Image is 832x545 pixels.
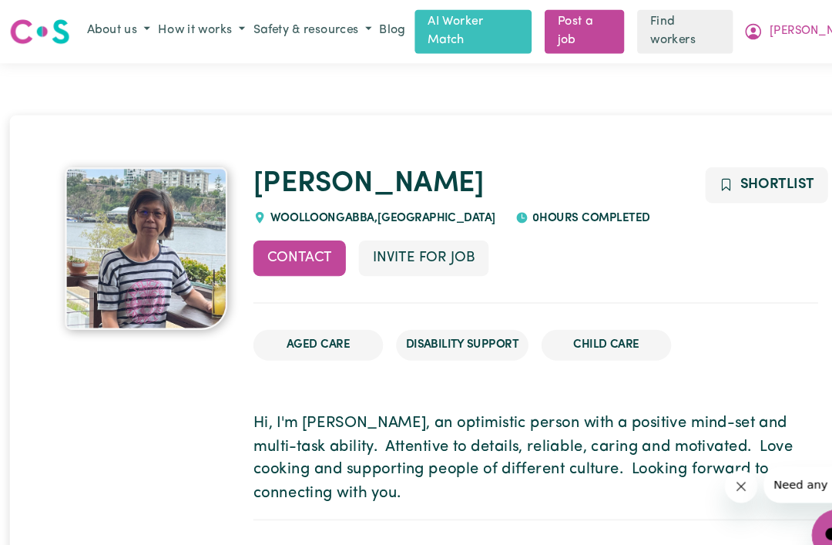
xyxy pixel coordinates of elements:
a: Find workers [605,9,696,51]
span: 0 hours completed [502,201,617,213]
span: [PERSON_NAME] [730,22,819,39]
a: AI Worker Match [394,9,505,51]
iframe: Close message [688,446,719,477]
a: Post a job [517,9,592,51]
span: Shortlist [703,169,773,182]
li: Child care [514,313,637,342]
span: WOOLLOONGABBA , [GEOGRAPHIC_DATA] [253,201,471,213]
h2: Badges [240,519,777,535]
a: Careseekers logo [9,12,66,48]
button: My Account [702,17,823,43]
li: Disability Support [376,313,502,342]
a: Vivian's profile picture' [55,159,222,313]
button: Invite for Job [341,228,464,262]
button: Safety & resources [237,17,357,42]
a: Blog [357,18,387,42]
button: Add to shortlist [669,159,786,193]
button: About us [79,17,146,42]
img: Vivian [62,159,216,313]
iframe: Message from company [725,443,820,477]
p: Hi, I'm [PERSON_NAME], an optimistic person with a positive mind-set and multi-task ability. Atte... [240,392,777,480]
button: Contact [240,228,328,262]
a: [PERSON_NAME] [240,161,460,188]
button: How it works [146,17,237,42]
img: Careseekers logo [9,16,66,44]
iframe: Button to launch messaging window [770,483,820,533]
li: Aged Care [240,313,364,342]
